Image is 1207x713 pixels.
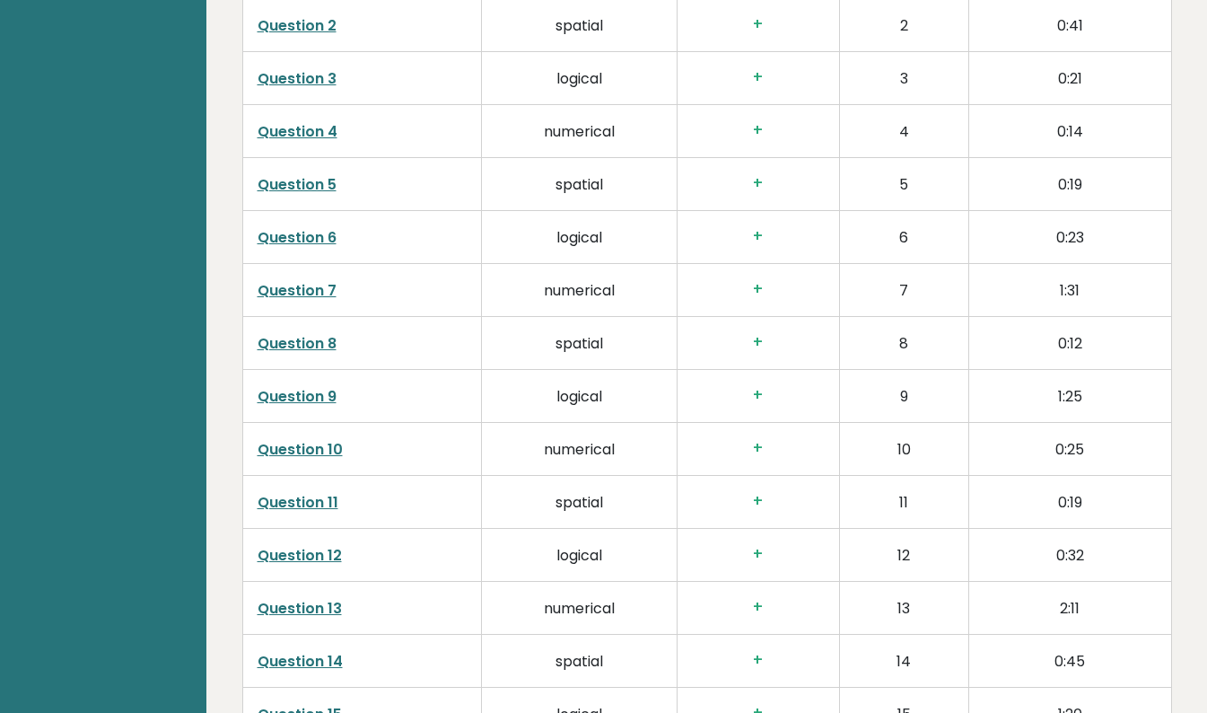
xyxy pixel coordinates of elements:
td: 8 [839,316,968,369]
a: Question 7 [258,280,337,301]
td: numerical [482,104,678,157]
td: logical [482,369,678,422]
td: 7 [839,263,968,316]
td: 0:45 [968,634,1171,687]
a: Question 4 [258,121,337,142]
a: Question 13 [258,598,342,619]
td: 4 [839,104,968,157]
h3: + [692,439,825,458]
a: Question 5 [258,174,337,195]
h3: + [692,280,825,299]
a: Question 10 [258,439,343,460]
td: 0:19 [968,475,1171,528]
td: 0:14 [968,104,1171,157]
td: spatial [482,475,678,528]
td: 2:11 [968,581,1171,634]
a: Question 2 [258,15,337,36]
td: spatial [482,157,678,210]
td: 0:25 [968,422,1171,475]
td: spatial [482,316,678,369]
h3: + [692,492,825,511]
td: 9 [839,369,968,422]
h3: + [692,333,825,352]
a: Question 14 [258,651,343,672]
h3: + [692,386,825,405]
a: Question 9 [258,386,337,407]
td: spatial [482,634,678,687]
h3: + [692,68,825,87]
a: Question 8 [258,333,337,354]
a: Question 3 [258,68,337,89]
td: 0:21 [968,51,1171,104]
a: Question 12 [258,545,342,566]
td: 10 [839,422,968,475]
td: 3 [839,51,968,104]
h3: + [692,121,825,140]
td: 1:31 [968,263,1171,316]
h3: + [692,15,825,34]
td: numerical [482,263,678,316]
td: 13 [839,581,968,634]
h3: + [692,227,825,246]
a: Question 11 [258,492,338,513]
a: Question 6 [258,227,337,248]
td: logical [482,528,678,581]
td: 1:25 [968,369,1171,422]
td: 0:19 [968,157,1171,210]
td: numerical [482,581,678,634]
td: 11 [839,475,968,528]
td: 12 [839,528,968,581]
td: logical [482,210,678,263]
td: logical [482,51,678,104]
td: 6 [839,210,968,263]
td: 5 [839,157,968,210]
h3: + [692,174,825,193]
h3: + [692,598,825,617]
td: 0:23 [968,210,1171,263]
h3: + [692,651,825,670]
h3: + [692,545,825,564]
td: numerical [482,422,678,475]
td: 0:12 [968,316,1171,369]
td: 0:32 [968,528,1171,581]
td: 14 [839,634,968,687]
